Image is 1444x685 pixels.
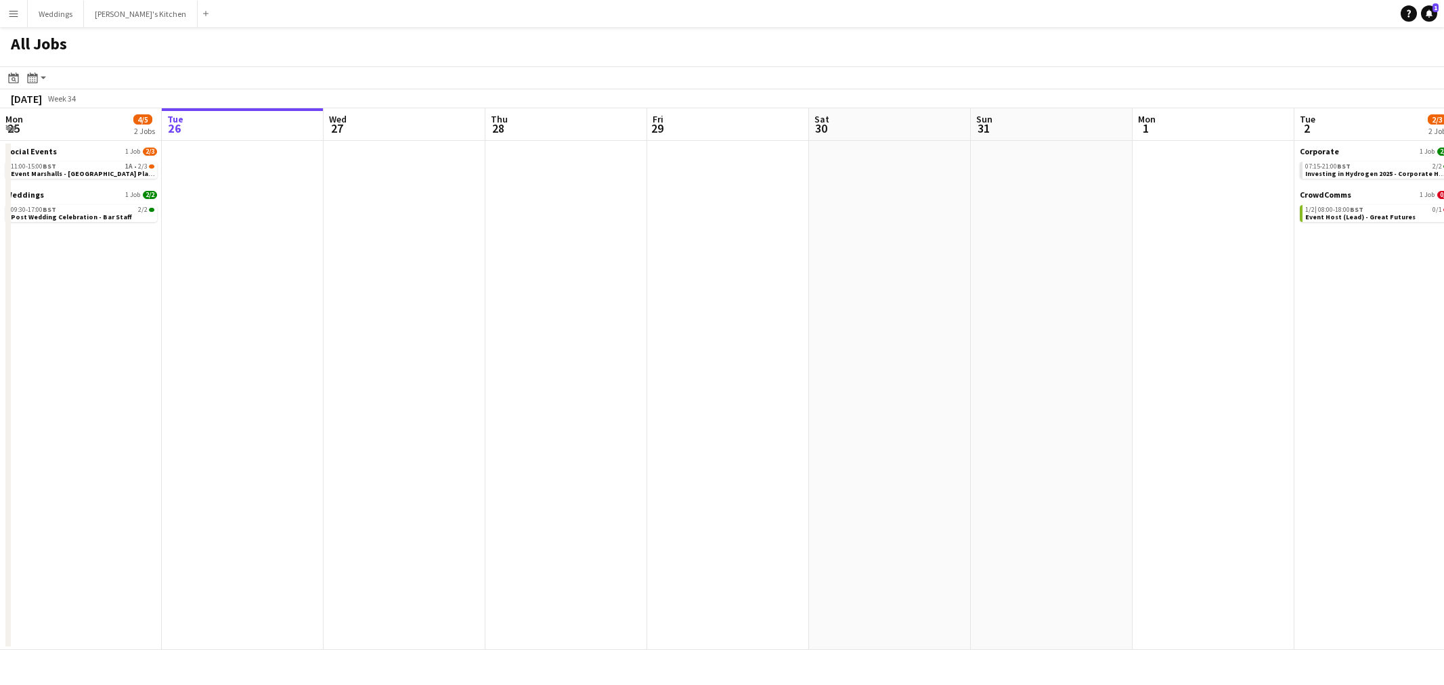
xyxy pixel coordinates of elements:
[28,1,84,27] button: Weddings
[1421,5,1437,22] a: 1
[11,92,42,106] div: [DATE]
[45,93,79,104] span: Week 34
[1432,3,1439,12] span: 1
[84,1,198,27] button: [PERSON_NAME]'s Kitchen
